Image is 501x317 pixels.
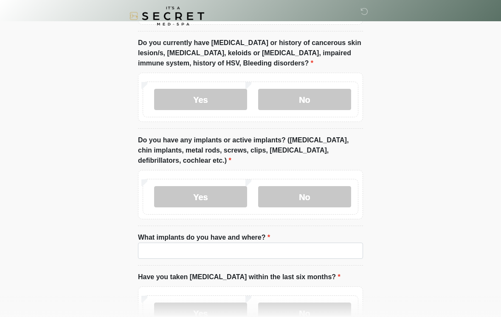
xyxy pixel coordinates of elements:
label: No [258,89,351,110]
label: Do you currently have [MEDICAL_DATA] or history of cancerous skin lesion/s, [MEDICAL_DATA], keloi... [138,38,363,68]
label: No [258,186,351,207]
label: Do you have any implants or active implants? ([MEDICAL_DATA], chin implants, metal rods, screws, ... [138,135,363,166]
label: Yes [154,89,247,110]
img: It's A Secret Med Spa Logo [129,6,204,25]
label: Yes [154,186,247,207]
label: What implants do you have and where? [138,232,270,243]
label: Have you taken [MEDICAL_DATA] within the last six months? [138,272,341,282]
